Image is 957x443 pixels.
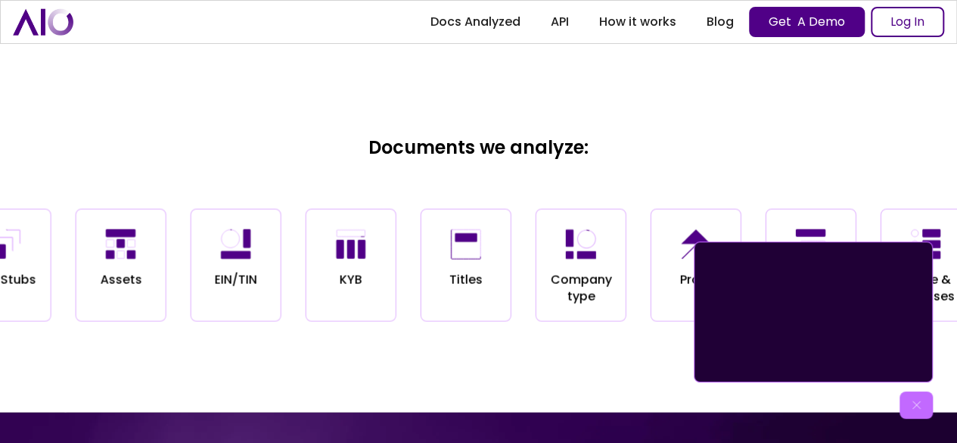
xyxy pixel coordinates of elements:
iframe: AIO - powering financial decision making [701,248,926,376]
a: Blog [691,8,749,36]
p: KYB [340,272,362,289]
a: API [536,8,584,36]
a: Get A Demo [749,7,865,37]
p: Titles [449,272,483,289]
p: EIN/TIN [215,272,257,289]
a: Log In [871,7,944,37]
a: How it works [584,8,691,36]
p: Profit [679,272,712,289]
p: Assets [100,272,141,289]
p: Company type [548,272,614,306]
a: home [13,8,73,35]
a: Docs Analyzed [415,8,536,36]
